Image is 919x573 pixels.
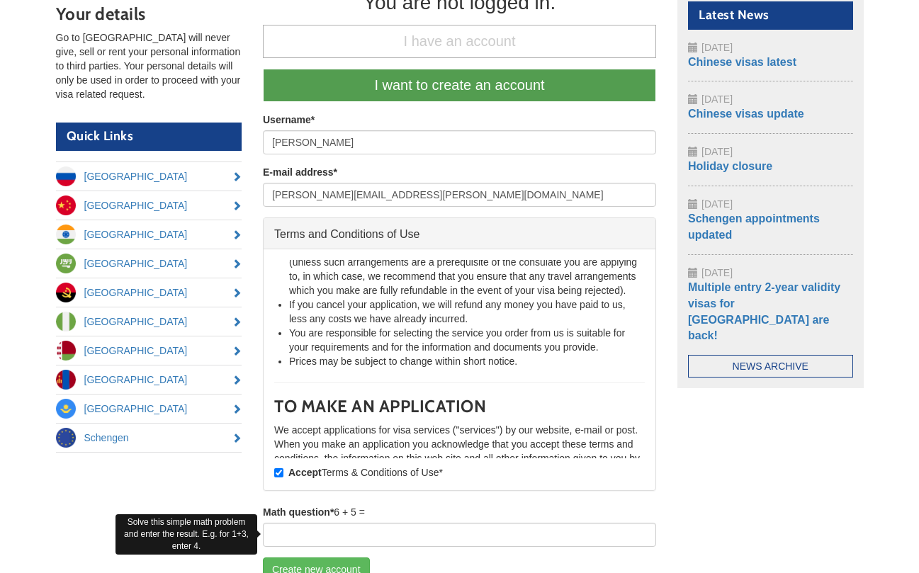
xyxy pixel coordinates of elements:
[701,93,733,105] span: [DATE]
[688,108,804,120] a: Chinese visas update
[56,365,242,394] a: [GEOGRAPHIC_DATA]
[274,397,645,416] h3: TO MAKE AN APPLICATION
[274,423,645,480] p: We accept applications for visa services ("services") by our website, e-mail or post. When you ma...
[56,336,242,365] a: [GEOGRAPHIC_DATA]
[263,25,656,58] a: I have an account
[263,505,656,547] div: 6 + 5 =
[701,146,733,157] span: [DATE]
[701,42,733,53] span: [DATE]
[56,395,242,423] a: [GEOGRAPHIC_DATA]
[115,514,257,555] div: Solve this simple math problem and enter the result. E.g. for 1+3, enter 4.
[56,249,242,278] a: [GEOGRAPHIC_DATA]
[289,241,645,297] li: We do not recommend making travel arrangements until you obtain a visa (unless such arrangements ...
[56,278,242,307] a: [GEOGRAPHIC_DATA]
[688,281,840,342] a: Multiple entry 2-year validity visas for [GEOGRAPHIC_DATA] are back!
[688,355,853,378] a: News Archive
[334,166,337,178] span: This field is required.
[439,467,442,478] span: This field is required.
[56,424,242,452] a: Schengen
[688,160,772,172] a: Holiday closure
[274,468,283,477] input: AcceptTerms & Conditions of Use*
[289,297,645,326] li: If you cancel your application, we will refund any money you have paid to us, less any costs we h...
[289,354,645,368] li: Prices may be subject to change within short notice.
[701,267,733,278] span: [DATE]
[56,162,242,191] a: [GEOGRAPHIC_DATA]
[263,505,334,519] label: Math question
[56,30,242,101] p: Go to [GEOGRAPHIC_DATA] will never give, sell or rent your personal information to third parties....
[311,114,315,125] span: This field is required.
[688,56,796,68] a: Chinese visas latest
[263,113,315,127] label: Username
[701,198,733,210] span: [DATE]
[688,1,853,30] h2: Latest News
[56,191,242,220] a: [GEOGRAPHIC_DATA]
[688,212,820,241] a: Schengen appointments updated
[274,228,419,240] span: Terms and Conditions of Use
[56,307,242,336] a: [GEOGRAPHIC_DATA]
[289,326,645,354] li: You are responsible for selecting the service you order from us is suitable for your requirements...
[56,220,242,249] a: [GEOGRAPHIC_DATA]
[263,165,337,179] label: E-mail address
[288,467,322,478] strong: Accept
[56,5,242,23] h3: Your details
[263,69,656,102] a: I want to create an account
[274,465,443,480] label: Terms & Conditions of Use
[330,506,334,518] span: This field is required.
